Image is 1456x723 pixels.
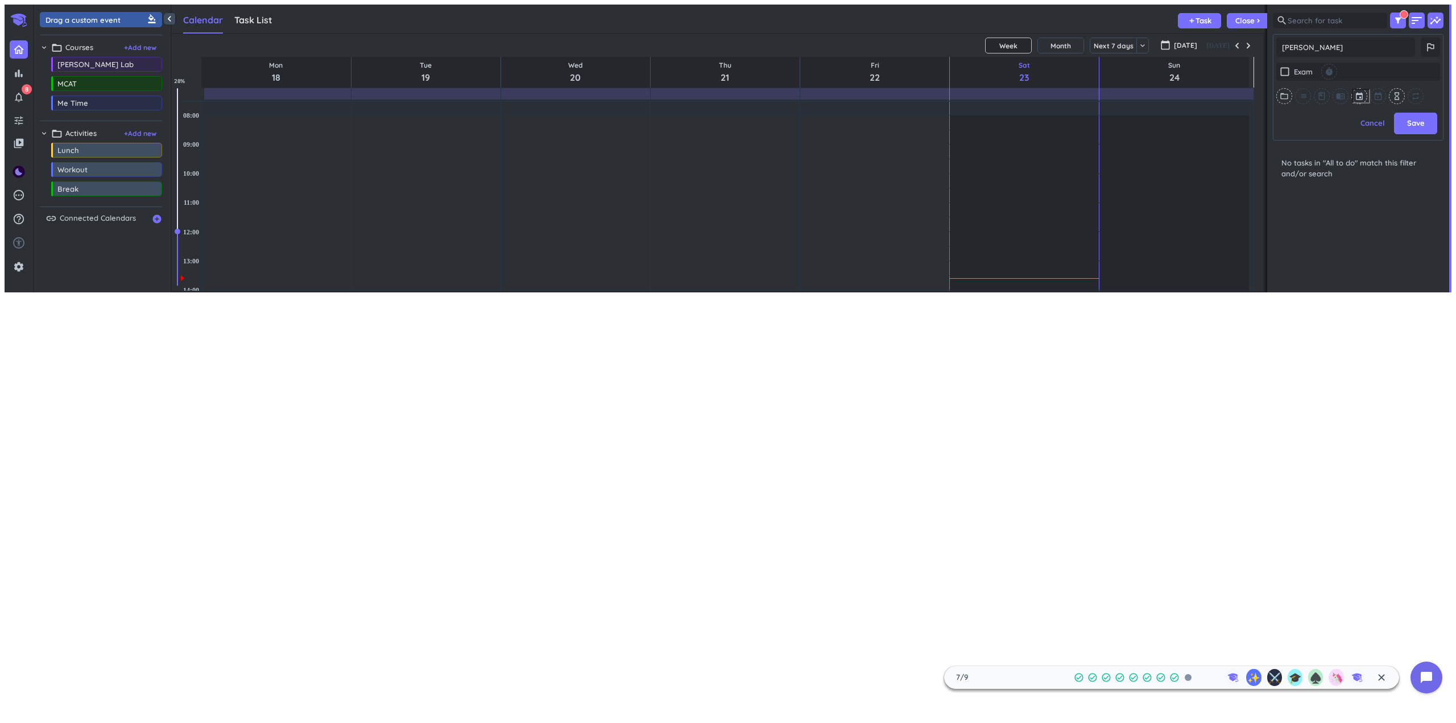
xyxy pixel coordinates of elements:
span: Fri [870,60,880,71]
span: Courses [65,42,93,53]
span: 🎓 [1289,670,1301,685]
span: Close [1235,17,1255,24]
button: Closechevron_right [1227,13,1270,28]
i: folder_open [51,42,63,53]
i: insights [1428,13,1443,28]
span: MCAT [57,79,143,88]
span: 28 % [174,77,194,85]
span: 24 [1168,71,1180,84]
i: check_circle_outline [1156,672,1166,683]
i: video_library [13,138,24,149]
span: Next 7 days [1094,42,1134,50]
i: check_circle_outline [1101,672,1111,683]
span: [DATE] [1174,40,1197,51]
span: Month [1050,42,1071,50]
span: Task List [234,14,272,26]
span: 18 [269,71,283,84]
span: Sat [1019,60,1030,71]
span: Activities [65,128,97,139]
i: notifications_none [13,92,24,103]
i: sort [1410,14,1424,27]
span: 23 [1019,71,1030,84]
button: Cancel [1351,113,1394,134]
span: [PERSON_NAME] Lab [57,60,143,69]
i: timer [1325,67,1334,76]
a: Go to August 23, 2025 [1016,59,1032,85]
span: Exam [1294,67,1313,77]
span: Wed [568,60,583,71]
button: +Add new [124,43,156,53]
a: Go to August 20, 2025 [566,59,585,85]
span: 19 [420,71,432,84]
a: settings [9,258,28,276]
button: Save [1394,113,1437,134]
i: chevron_right [1255,17,1262,24]
span: Mon [269,60,283,71]
span: Workout [57,165,143,174]
i: calendar_today [1160,40,1170,50]
span: 8 [22,84,32,94]
span: 22 [870,71,880,84]
span: Break [57,184,143,193]
i: hourglass_empty [1392,92,1401,101]
textarea: Harv [1276,38,1415,57]
button: [DATE] [1205,39,1231,52]
i: help_outline [13,213,25,225]
span: Lunch [57,146,143,155]
span: Thu [719,60,731,71]
i: tune [13,115,24,126]
i: add_circle [152,214,162,224]
i: folder_open [51,128,63,139]
a: Go to August 22, 2025 [867,59,882,85]
i: pending [13,189,25,201]
span: Week [999,42,1017,50]
span: Sun [1168,60,1180,71]
a: Go to August 19, 2025 [417,59,434,85]
i: keyboard_arrow_down [1138,41,1147,50]
i: chevron_right [40,129,48,138]
span: Save [1407,118,1425,129]
a: Go to August 21, 2025 [717,59,734,85]
a: bar_chart [10,64,28,82]
span: No tasks in "All to do" match this filter and/or search [1281,158,1435,180]
i: add [1188,17,1196,24]
div: Drag a custom event [45,14,159,25]
span: Connected Calendars [60,213,136,224]
i: close [1376,672,1387,683]
span: 20 [568,71,583,84]
button: Next Week [1243,40,1254,51]
span: ♠️ [1309,670,1322,685]
i: check_circle_outline [1128,672,1139,683]
span: Calendar [183,14,223,26]
span: + Add new [124,129,156,139]
i: folder_open [1280,92,1289,101]
span: Tue [420,60,432,71]
button: Previous Week [1231,40,1243,51]
i: check_circle_outline [1169,672,1180,683]
i: repeat [1411,92,1420,101]
i: menu_book [1336,92,1345,101]
span: 🦄 [1330,670,1343,685]
i: bar_chart [13,68,24,79]
i: check_circle_outline [1115,672,1125,683]
button: addTask [1178,13,1221,28]
i: link [45,213,57,224]
i: check_circle_outline [1087,672,1098,683]
i: chevron_left [164,13,175,24]
a: Go to August 24, 2025 [1166,59,1182,85]
a: Go to August 18, 2025 [267,59,285,85]
span: 21 [719,71,731,84]
span: 7 / 9 [956,672,968,683]
input: Search for task [1273,13,1387,28]
i: settings [13,261,24,272]
div: 14:00 [181,286,201,295]
i: check_circle_outline [1142,672,1152,683]
span: ⚔️ [1268,670,1281,685]
span: Task [1196,17,1211,24]
span: + Add new [124,43,156,53]
span: Me Time [57,98,143,108]
button: +Add new [124,129,156,139]
i: list [1298,92,1308,101]
i: filter_alt [1393,16,1403,25]
span: Cancel [1360,118,1385,129]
